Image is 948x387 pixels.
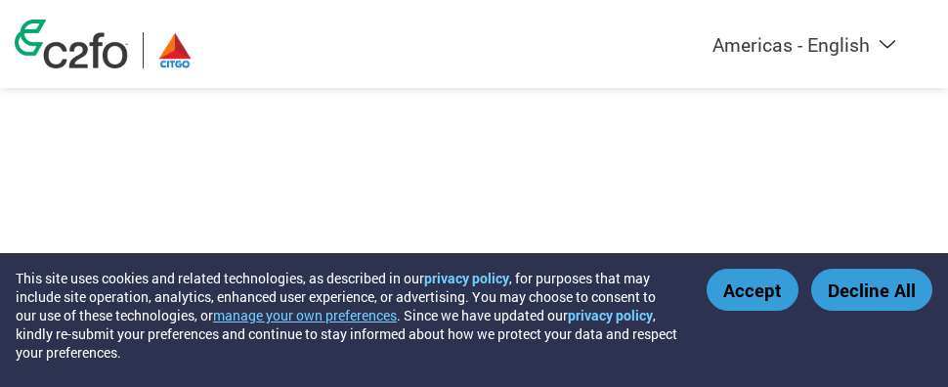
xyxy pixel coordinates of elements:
[707,269,798,311] button: Accept
[568,306,653,324] a: privacy policy
[16,269,678,362] div: This site uses cookies and related technologies, as described in our , for purposes that may incl...
[158,32,192,68] img: CITGO
[15,20,128,68] img: c2fo logo
[213,306,397,324] button: manage your own preferences
[424,269,509,287] a: privacy policy
[811,269,932,311] button: Decline All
